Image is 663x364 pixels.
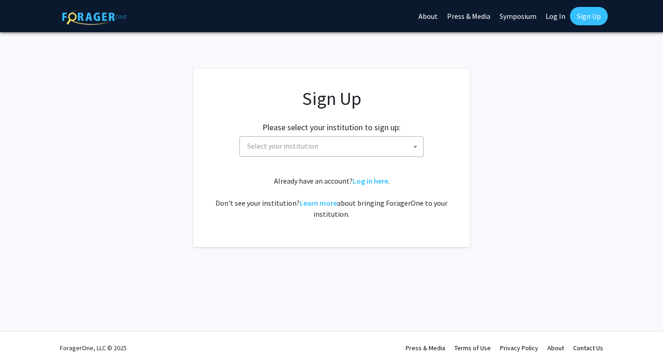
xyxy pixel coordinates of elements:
[570,7,608,25] a: Sign Up
[547,344,564,352] a: About
[300,198,337,208] a: Learn more about bringing ForagerOne to your institution
[262,122,401,133] h2: Please select your institution to sign up:
[247,141,318,150] span: Select your institution
[500,344,538,352] a: Privacy Policy
[573,344,603,352] a: Contact Us
[212,87,451,110] h1: Sign Up
[244,137,423,156] span: Select your institution
[406,344,445,352] a: Press & Media
[60,332,127,364] div: ForagerOne, LLC © 2025
[239,136,424,157] span: Select your institution
[62,9,127,25] img: ForagerOne Logo
[353,176,388,185] a: Log in here
[212,175,451,220] div: Already have an account? . Don't see your institution? about bringing ForagerOne to your institut...
[454,344,491,352] a: Terms of Use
